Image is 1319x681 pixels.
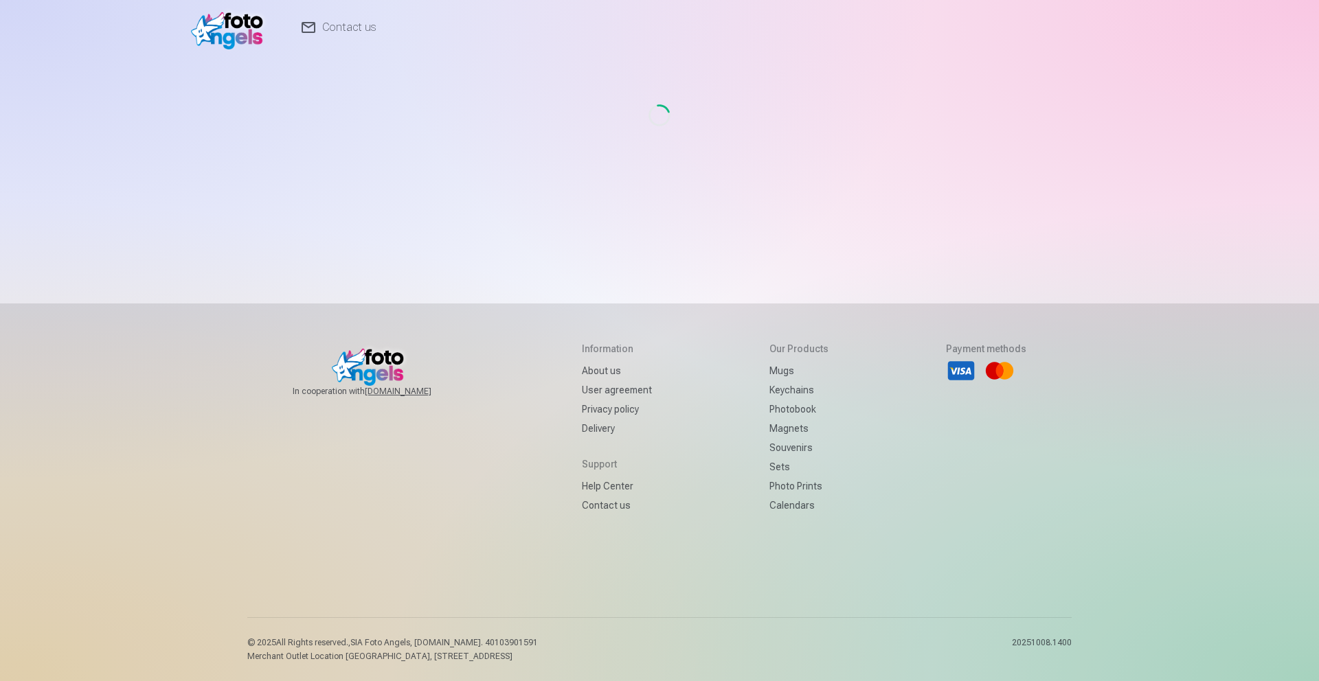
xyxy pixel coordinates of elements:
img: /v1 [191,5,270,49]
a: Sets [769,457,828,476]
a: Contact us [582,496,652,515]
a: Magnets [769,419,828,438]
a: Calendars [769,496,828,515]
a: Delivery [582,419,652,438]
span: In cooperation with [293,386,464,397]
h5: Payment methods [946,342,1026,356]
a: Privacy policy [582,400,652,419]
p: © 2025 All Rights reserved. , [247,637,538,648]
span: SIA Foto Angels, [DOMAIN_NAME]. 40103901591 [350,638,538,647]
h5: Support [582,457,652,471]
li: Mastercard [984,356,1015,386]
a: Photobook [769,400,828,419]
a: User agreement [582,380,652,400]
a: Photo prints [769,476,828,496]
a: Mugs [769,361,828,380]
h5: Information [582,342,652,356]
p: Merchant Outlet Location [GEOGRAPHIC_DATA], [STREET_ADDRESS] [247,651,538,662]
a: About us [582,361,652,380]
h5: Our products [769,342,828,356]
a: Souvenirs [769,438,828,457]
a: Help Center [582,476,652,496]
li: Visa [946,356,976,386]
p: 20251008.1400 [1012,637,1072,662]
a: [DOMAIN_NAME] [365,386,464,397]
a: Keychains [769,380,828,400]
